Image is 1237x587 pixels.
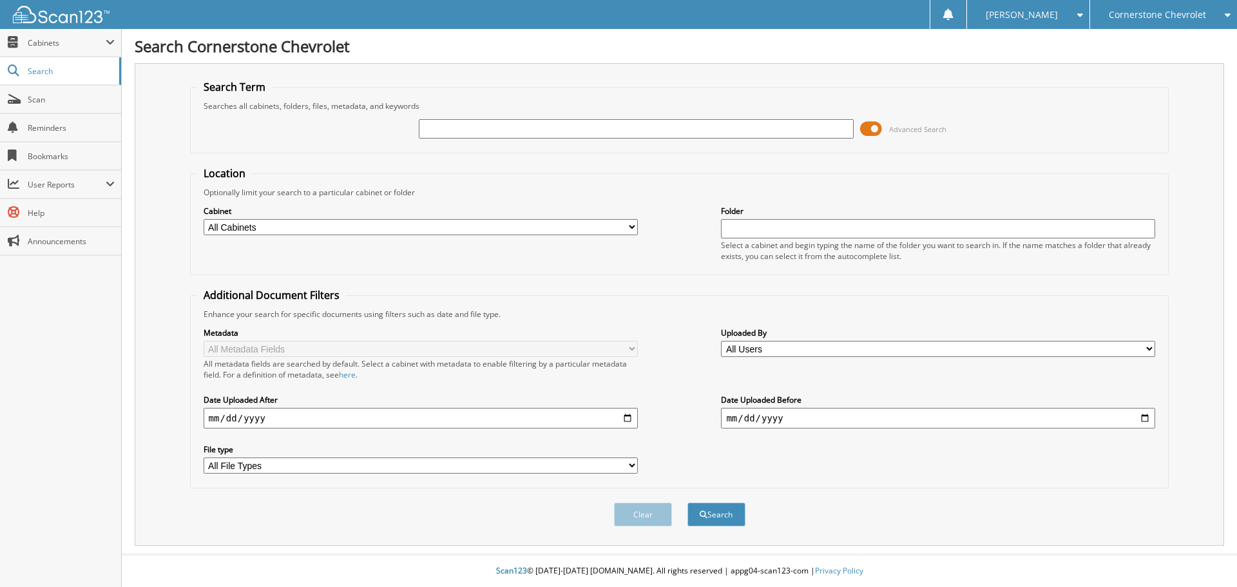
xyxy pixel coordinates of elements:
div: © [DATE]-[DATE] [DOMAIN_NAME]. All rights reserved | appg04-scan123-com | [122,555,1237,587]
div: Optionally limit your search to a particular cabinet or folder [197,187,1162,198]
span: [PERSON_NAME] [986,11,1058,19]
a: Privacy Policy [815,565,863,576]
div: Searches all cabinets, folders, files, metadata, and keywords [197,101,1162,111]
span: User Reports [28,179,106,190]
label: File type [204,444,638,455]
span: Announcements [28,236,115,247]
label: Date Uploaded After [204,394,638,405]
label: Folder [721,206,1155,217]
div: Enhance your search for specific documents using filters such as date and file type. [197,309,1162,320]
div: All metadata fields are searched by default. Select a cabinet with metadata to enable filtering b... [204,358,638,380]
legend: Additional Document Filters [197,288,346,302]
label: Uploaded By [721,327,1155,338]
label: Date Uploaded Before [721,394,1155,405]
span: Cornerstone Chevrolet [1109,11,1206,19]
span: Scan123 [496,565,527,576]
legend: Location [197,166,252,180]
span: Scan [28,94,115,105]
button: Search [687,503,745,526]
span: Advanced Search [889,124,946,134]
span: Search [28,66,113,77]
span: Bookmarks [28,151,115,162]
span: Help [28,207,115,218]
label: Cabinet [204,206,638,217]
span: Cabinets [28,37,106,48]
legend: Search Term [197,80,272,94]
span: Reminders [28,122,115,133]
button: Clear [614,503,672,526]
input: end [721,408,1155,428]
label: Metadata [204,327,638,338]
a: here [339,369,356,380]
input: start [204,408,638,428]
div: Select a cabinet and begin typing the name of the folder you want to search in. If the name match... [721,240,1155,262]
img: scan123-logo-white.svg [13,6,110,23]
h1: Search Cornerstone Chevrolet [135,35,1224,57]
